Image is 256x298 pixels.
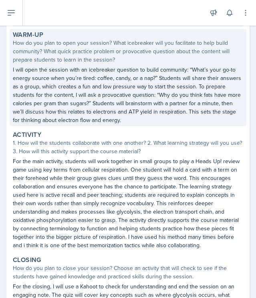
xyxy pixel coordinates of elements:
div: How do you plan to open your session? What icebreaker will you facilitate to help build community... [13,39,243,64]
label: Activity [13,131,41,139]
label: Closing [13,256,41,264]
div: 1. How will the students collaborate with one another? 2. What learning strategy will you use? 3.... [13,139,243,156]
label: Warm-Up [13,31,44,39]
p: For the main activity, students will work together in small groups to play a Heads Up! review gam... [13,157,243,250]
p: I will open the session with an icebreaker question to build community: “What’s your go-to energy... [13,66,243,124]
div: How do you plan to close your session? Choose an activity that will check to see if the students ... [13,264,243,281]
